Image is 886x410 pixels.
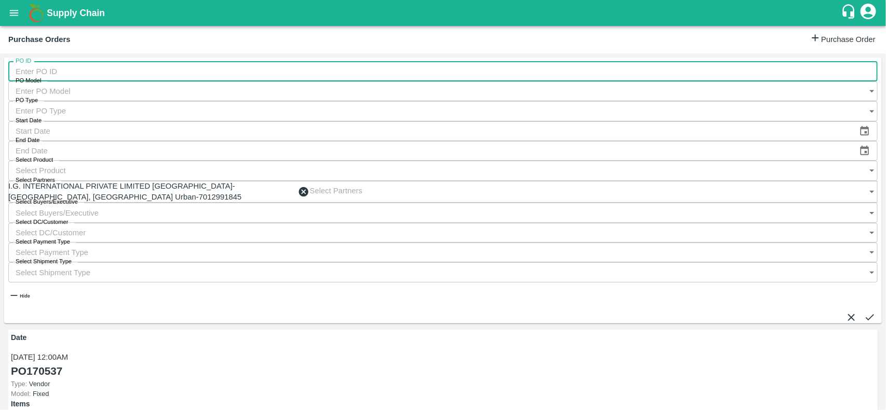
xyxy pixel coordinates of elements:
[16,117,42,125] label: Start Date
[16,258,72,266] label: Select Shipment Type
[865,226,879,239] button: Open
[16,77,42,85] label: PO Model
[8,223,857,243] input: Select DC/Customer
[841,4,859,22] div: customer-support
[8,62,878,81] input: Enter PO ID
[859,125,870,137] button: Choose date
[11,390,31,398] span: Model:
[8,161,857,180] input: Select Product
[16,198,78,206] label: Select Buyers/Executive
[16,156,53,164] label: Select Product
[8,262,844,282] input: Select Shipment Type
[11,389,83,399] p: Fixed
[8,33,71,46] div: Purchase Orders
[8,181,298,203] span: I.G. INTERNATIONAL PRIVATE LIMITED [GEOGRAPHIC_DATA]-[GEOGRAPHIC_DATA], [GEOGRAPHIC_DATA] Urban-7...
[8,101,844,121] input: Enter PO Type
[11,379,83,389] p: Vendor
[8,243,844,262] input: Select Payment Type
[11,332,83,343] p: Date
[8,141,855,161] input: End Date
[810,32,876,47] a: Purchase Order
[865,265,879,279] button: Open
[865,164,879,177] button: Open
[2,1,26,25] button: open drawer
[865,104,879,118] button: Open
[47,8,105,18] b: Supply Chain
[16,96,38,105] label: PO Type
[16,136,39,145] label: End Date
[865,246,879,259] button: Open
[310,185,844,199] input: Select Partners
[8,81,844,101] input: Enter PO Model
[11,380,27,388] span: Type:
[859,2,878,24] div: account of current user
[8,282,30,309] button: Hide
[11,351,83,363] p: [DATE] 12:00AM
[865,206,879,219] button: Open
[16,238,70,246] label: Select Payment Type
[865,185,879,199] button: Open
[47,6,841,20] a: Supply Chain
[26,3,47,23] img: logo
[16,218,68,227] label: Select DC/Customer
[8,203,857,222] input: Select Buyers/Executive
[16,57,31,65] label: PO ID
[865,84,879,98] button: Open
[11,399,83,409] p: Items
[20,293,30,299] strong: Hide
[16,176,55,185] label: Select Partners
[8,181,310,203] div: I.G. INTERNATIONAL PRIVATE LIMITED [GEOGRAPHIC_DATA]-[GEOGRAPHIC_DATA], [GEOGRAPHIC_DATA] Urban-7...
[8,121,855,141] input: Start Date
[859,145,870,157] button: Choose date
[11,363,62,379] a: PO170537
